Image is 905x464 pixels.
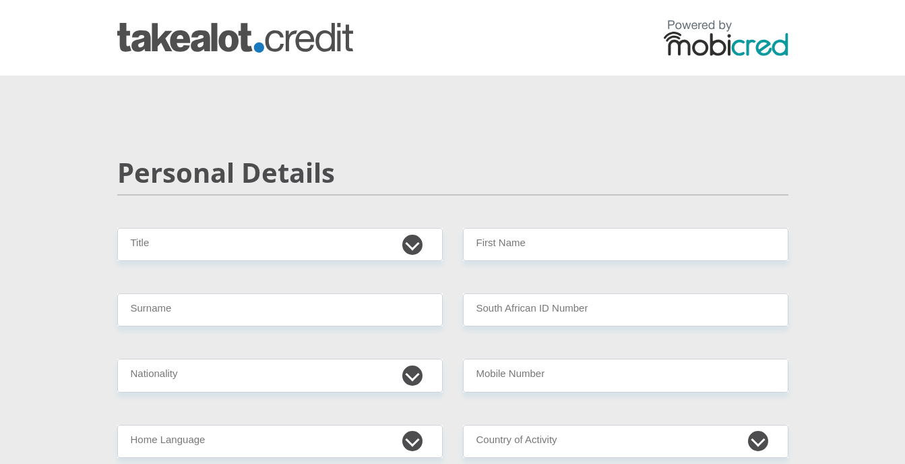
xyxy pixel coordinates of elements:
input: ID Number [463,293,788,326]
img: takealot_credit logo [117,23,353,53]
img: powered by mobicred logo [664,20,788,56]
input: Surname [117,293,443,326]
h2: Personal Details [117,156,788,189]
input: First Name [463,228,788,261]
input: Contact Number [463,359,788,392]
